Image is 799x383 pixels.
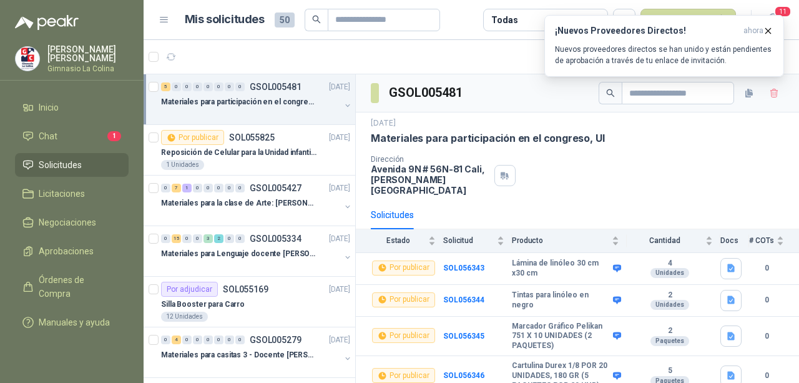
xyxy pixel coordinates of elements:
img: Company Logo [16,47,39,71]
a: Inicio [15,96,129,119]
b: 5 [627,366,713,376]
th: Producto [512,229,627,252]
div: Por publicar [372,261,435,276]
div: 0 [214,184,223,192]
p: Gimnasio La Colina [47,65,129,72]
a: Negociaciones [15,211,129,234]
b: 0 [749,370,784,382]
div: Unidades [650,300,689,310]
span: Solicitud [443,236,494,245]
div: 12 Unidades [161,312,208,322]
a: SOL056346 [443,371,484,380]
th: Docs [720,229,749,252]
div: 0 [235,184,245,192]
h1: Mis solicitudes [185,11,265,29]
b: 0 [749,294,784,306]
th: Solicitud [443,229,512,252]
b: 4 [627,259,713,269]
span: Cantidad [627,236,703,245]
b: 0 [749,262,784,274]
div: 2 [214,234,223,243]
div: 0 [161,336,170,344]
div: Unidades [650,268,689,278]
div: 0 [225,336,234,344]
div: 0 [193,336,202,344]
a: 0 4 0 0 0 0 0 0 GSOL005279[DATE] Materiales para casitas 3 - Docente [PERSON_NAME] [161,332,353,372]
div: 0 [172,82,181,91]
p: [DATE] [329,132,350,144]
button: 11 [762,9,784,31]
p: Materiales para casitas 3 - Docente [PERSON_NAME] [161,349,316,361]
p: [DATE] [329,182,350,194]
div: 5 [161,82,170,91]
div: 0 [214,336,223,344]
div: 0 [225,82,234,91]
a: Órdenes de Compra [15,268,129,306]
div: 0 [225,234,234,243]
div: 3 [203,234,213,243]
a: SOL056345 [443,332,484,341]
a: 5 0 0 0 0 0 0 0 GSOL005481[DATE] Materiales para participación en el congreso, UI [161,79,353,119]
a: 0 15 0 0 3 2 0 0 GSOL005334[DATE] Materiales para Lenguaje docente [PERSON_NAME] [161,231,353,271]
p: GSOL005481 [250,82,301,91]
span: 50 [275,12,295,27]
p: Dirección [371,155,489,164]
p: GSOL005279 [250,336,301,344]
p: [DATE] [329,233,350,245]
div: Por publicar [372,328,435,343]
h3: ¡Nuevos Proveedores Directos! [555,26,738,36]
span: Aprobaciones [39,244,94,258]
div: Por publicar [161,130,224,145]
span: Manuales y ayuda [39,316,110,329]
span: Licitaciones [39,187,85,201]
span: ahora [743,26,763,36]
div: 0 [225,184,234,192]
p: SOL055169 [223,285,268,294]
p: [DATE] [329,81,350,93]
a: Aprobaciones [15,239,129,263]
div: 0 [182,82,192,91]
div: 1 [182,184,192,192]
div: 0 [235,234,245,243]
div: Por adjudicar [161,282,218,297]
b: 0 [749,331,784,342]
div: 0 [235,82,245,91]
span: search [312,15,321,24]
a: Licitaciones [15,182,129,206]
span: Producto [512,236,609,245]
div: Todas [491,13,517,27]
div: 0 [203,336,213,344]
div: 7 [172,184,181,192]
p: [DATE] [371,117,396,129]
p: Nuevos proveedores directos se han unido y están pendientes de aprobación a través de tu enlace d... [555,44,773,66]
span: Inicio [39,101,59,114]
p: GSOL005334 [250,234,301,243]
div: 0 [193,82,202,91]
p: Materiales para participación en el congreso, UI [161,96,316,108]
p: Materiales para participación en el congreso, UI [371,132,604,145]
div: 0 [193,234,202,243]
div: 1 Unidades [161,160,204,170]
th: Estado [356,229,443,252]
a: 0 7 1 0 0 0 0 0 GSOL005427[DATE] Materiales para la clase de Arte: [PERSON_NAME] [161,181,353,221]
img: Logo peakr [15,15,79,30]
p: [PERSON_NAME] [PERSON_NAME] [47,45,129,62]
div: 0 [193,184,202,192]
b: 2 [627,326,713,336]
p: Reposición de Celular para la Unidad infantil (con forro, y vidrio protector) [161,147,316,159]
span: Solicitudes [39,158,82,172]
b: Marcador Gráfico Pelikan 751 X 10 UNIDADES (2 PAQUETES) [512,322,610,351]
span: Órdenes de Compra [39,273,117,301]
span: 1 [107,131,121,141]
div: 0 [161,184,170,192]
span: search [606,89,615,97]
div: Solicitudes [371,208,414,222]
div: 0 [214,82,223,91]
a: Por adjudicarSOL055169[DATE] Silla Booster para Carro12 Unidades [144,277,355,327]
a: SOL056343 [443,264,484,272]
div: Paquetes [650,336,689,346]
div: 0 [161,234,170,243]
div: 0 [203,184,213,192]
